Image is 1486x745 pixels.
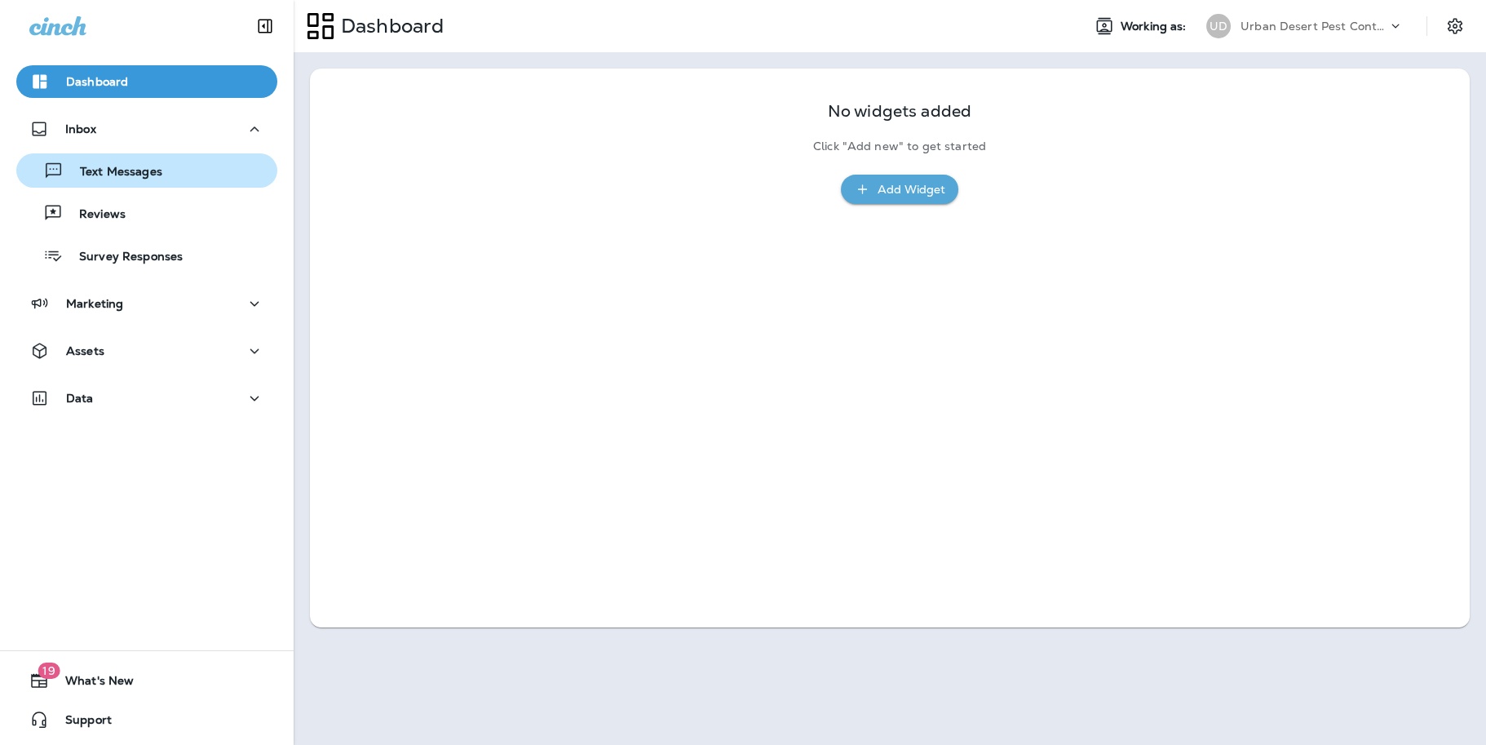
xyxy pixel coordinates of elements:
button: Inbox [16,113,277,145]
p: Assets [66,344,104,357]
p: Text Messages [64,165,162,180]
button: Settings [1440,11,1470,41]
button: Collapse Sidebar [242,10,288,42]
p: Survey Responses [63,250,183,265]
button: Reviews [16,196,277,230]
p: Dashboard [334,14,444,38]
p: Data [66,392,94,405]
button: Dashboard [16,65,277,98]
button: Text Messages [16,153,277,188]
span: Support [49,713,112,733]
span: 19 [38,663,60,679]
div: Add Widget [878,180,945,200]
span: Working as: [1121,20,1190,33]
p: Click "Add new" to get started [813,140,986,153]
button: Support [16,703,277,736]
button: Assets [16,335,277,367]
p: No widgets added [828,104,971,118]
p: Urban Desert Pest Control [1241,20,1387,33]
span: What's New [49,674,134,694]
button: Add Widget [841,175,958,205]
p: Dashboard [66,75,128,88]
div: UD [1206,14,1231,38]
p: Reviews [63,207,126,223]
button: Data [16,382,277,415]
p: Marketing [66,297,123,310]
button: Survey Responses [16,238,277,273]
p: Inbox [65,122,96,135]
button: 19What's New [16,664,277,697]
button: Marketing [16,287,277,320]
